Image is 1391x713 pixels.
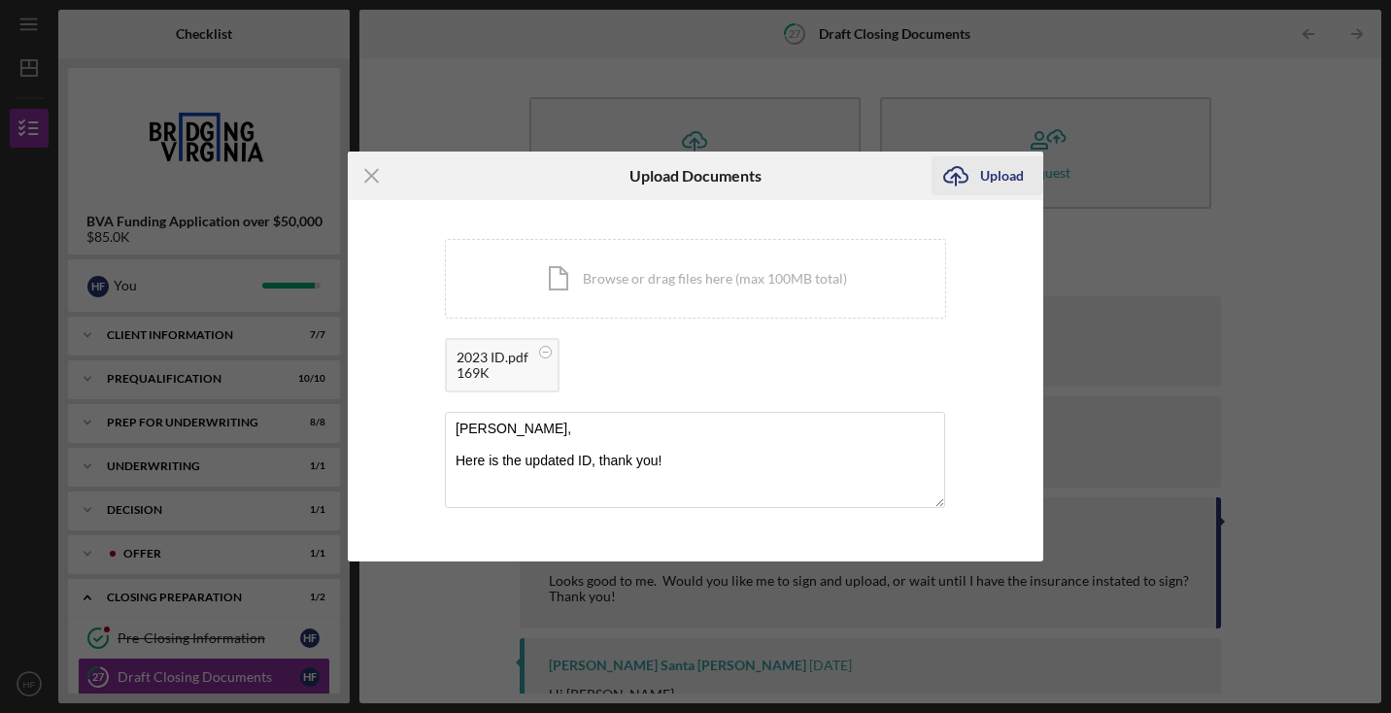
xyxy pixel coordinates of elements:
[629,167,762,185] h6: Upload Documents
[932,156,1043,195] button: Upload
[980,156,1024,195] div: Upload
[457,350,528,365] div: 2023 ID.pdf
[457,365,528,381] div: 169K
[445,412,945,507] textarea: [PERSON_NAME], Here is the updated ID, thank you!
